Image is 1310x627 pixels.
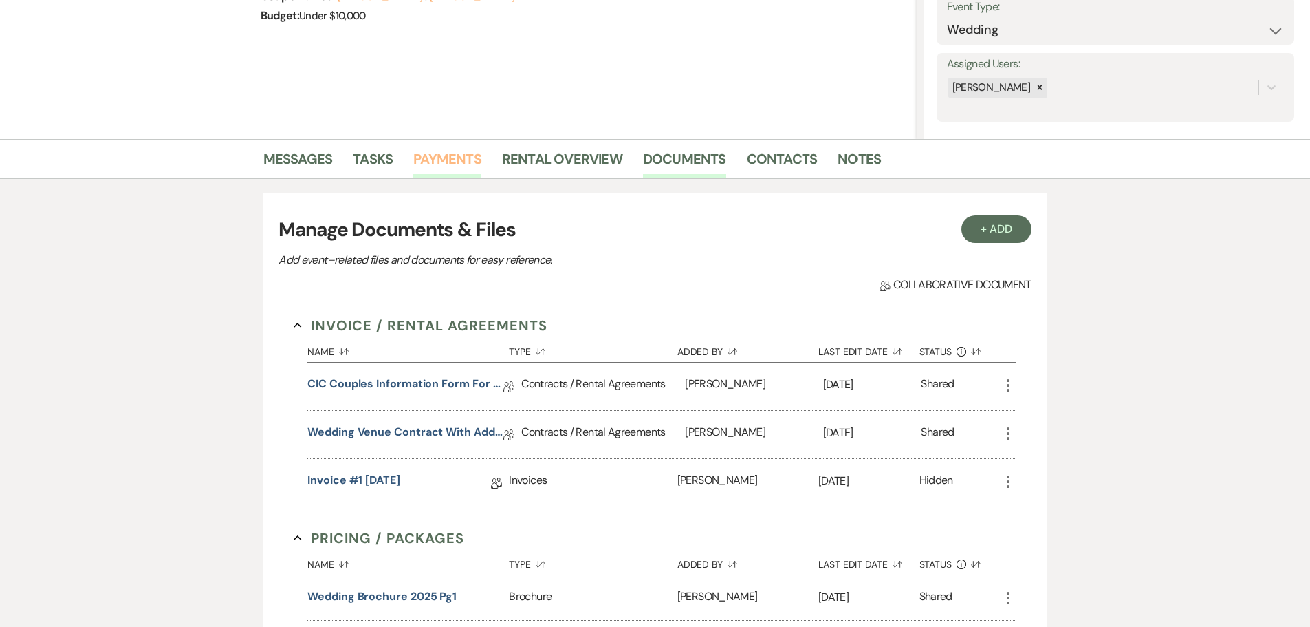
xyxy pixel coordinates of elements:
[294,528,464,549] button: Pricing / Packages
[263,148,333,178] a: Messages
[919,560,952,569] span: Status
[307,376,503,397] a: CIC Couples Information Form For Contract
[677,549,818,575] button: Added By
[413,148,481,178] a: Payments
[823,424,921,442] p: [DATE]
[299,9,366,23] span: Under $10,000
[643,148,726,178] a: Documents
[818,549,919,575] button: Last Edit Date
[685,363,822,410] div: [PERSON_NAME]
[509,459,677,507] div: Invoices
[353,148,393,178] a: Tasks
[307,549,509,575] button: Name
[919,549,1000,575] button: Status
[919,588,952,607] div: Shared
[521,411,685,458] div: Contracts / Rental Agreements
[509,549,677,575] button: Type
[919,347,952,357] span: Status
[521,363,685,410] div: Contracts / Rental Agreements
[921,424,954,445] div: Shared
[307,336,509,362] button: Name
[509,575,677,620] div: Brochure
[307,588,457,605] button: Wedding Brochure 2025 Pg1
[961,215,1031,243] button: + Add
[294,315,547,336] button: Invoice / Rental Agreements
[747,148,818,178] a: Contacts
[307,424,503,445] a: Wedding Venue Contract with Addendum
[818,336,919,362] button: Last Edit Date
[948,78,1033,98] div: [PERSON_NAME]
[261,8,300,23] span: Budget:
[818,472,919,490] p: [DATE]
[919,336,1000,362] button: Status
[677,459,818,507] div: [PERSON_NAME]
[685,411,822,458] div: [PERSON_NAME]
[307,472,400,493] a: Invoice #1 [DATE]
[818,588,919,606] p: [DATE]
[677,336,818,362] button: Added By
[279,251,760,269] p: Add event–related files and documents for easy reference.
[823,376,921,394] p: [DATE]
[919,472,953,493] div: Hidden
[947,54,1284,74] label: Assigned Users:
[502,148,622,178] a: Rental Overview
[880,277,1031,293] span: Collaborative document
[838,148,881,178] a: Notes
[509,336,677,362] button: Type
[279,215,1031,244] h3: Manage Documents & Files
[921,376,954,397] div: Shared
[677,575,818,620] div: [PERSON_NAME]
